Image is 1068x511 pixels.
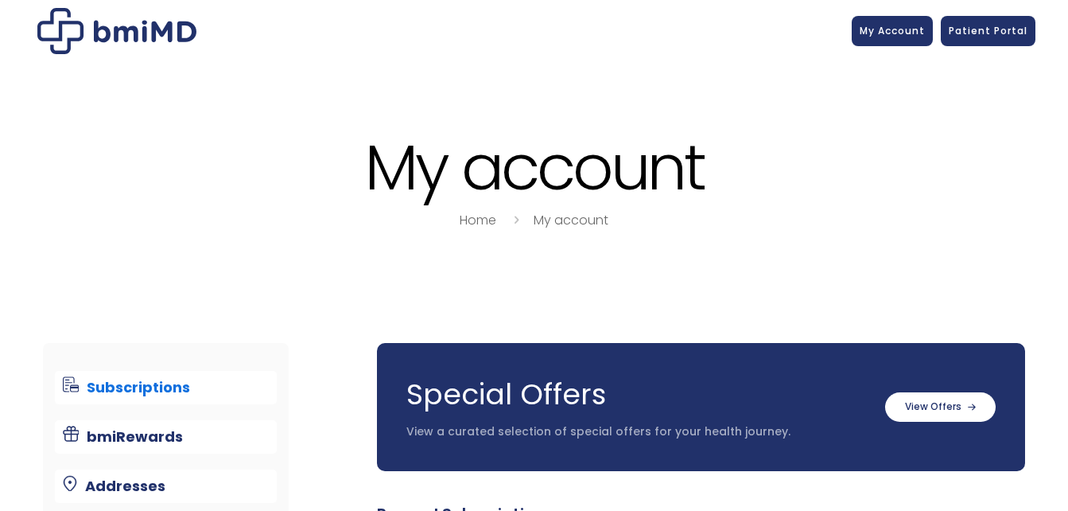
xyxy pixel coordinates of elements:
h3: Special Offers [406,375,869,415]
a: bmiRewards [55,420,277,454]
a: Addresses [55,470,277,503]
img: My account [37,8,196,54]
p: View a curated selection of special offers for your health journey. [406,424,869,440]
a: Home [460,211,496,229]
h1: My account [33,134,1035,201]
a: My Account [852,16,933,46]
a: My account [534,211,608,229]
span: Patient Portal [949,24,1027,37]
a: Patient Portal [941,16,1035,46]
a: Subscriptions [55,371,277,404]
i: breadcrumbs separator [507,211,525,229]
span: My Account [860,24,925,37]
